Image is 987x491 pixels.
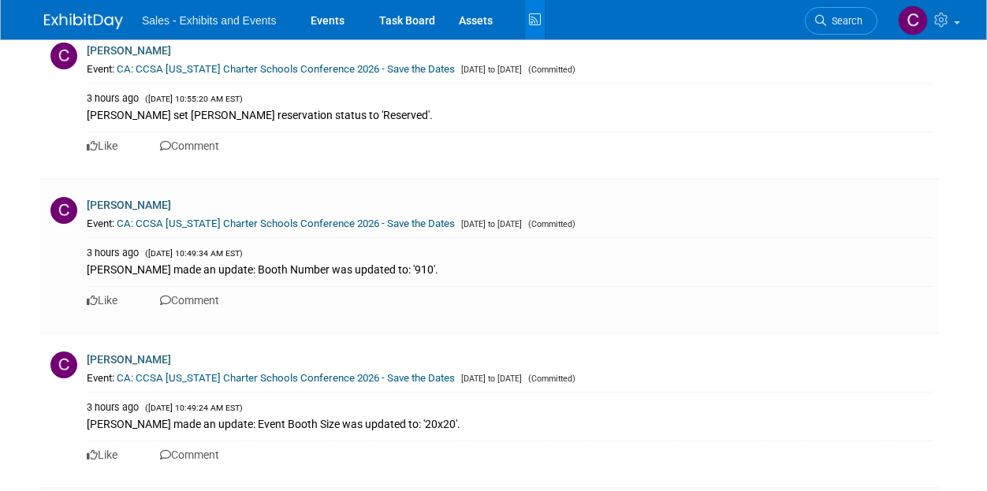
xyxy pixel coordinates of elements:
[141,248,243,259] span: ([DATE] 10:49:34 AM EST)
[87,44,171,57] a: [PERSON_NAME]
[87,92,139,104] span: 3 hours ago
[87,448,117,461] a: Like
[87,353,171,366] a: [PERSON_NAME]
[117,63,455,75] a: CA: CCSA [US_STATE] Charter Schools Conference 2026 - Save the Dates
[87,106,933,123] div: [PERSON_NAME] set [PERSON_NAME] reservation status to 'Reserved'.
[117,218,455,229] a: CA: CCSA [US_STATE] Charter Schools Conference 2026 - Save the Dates
[87,247,139,259] span: 3 hours ago
[457,65,522,75] span: [DATE] to [DATE]
[50,43,77,69] img: C.jpg
[160,448,219,461] a: Comment
[826,15,862,27] span: Search
[87,218,114,229] span: Event:
[87,294,117,307] a: Like
[805,7,877,35] a: Search
[524,65,575,75] span: (Committed)
[87,372,114,384] span: Event:
[524,374,575,384] span: (Committed)
[87,199,171,211] a: [PERSON_NAME]
[87,415,933,432] div: [PERSON_NAME] made an update: Event Booth Size was updated to: '20x20'.
[44,13,123,29] img: ExhibitDay
[457,374,522,384] span: [DATE] to [DATE]
[50,197,77,224] img: C.jpg
[50,352,77,378] img: C.jpg
[142,14,276,27] span: Sales - Exhibits and Events
[160,294,219,307] a: Comment
[87,139,117,152] a: Like
[141,94,243,104] span: ([DATE] 10:55:20 AM EST)
[457,219,522,229] span: [DATE] to [DATE]
[87,401,139,413] span: 3 hours ago
[524,219,575,229] span: (Committed)
[117,372,455,384] a: CA: CCSA [US_STATE] Charter Schools Conference 2026 - Save the Dates
[160,139,219,152] a: Comment
[898,6,928,35] img: Christine Lurz
[87,260,933,277] div: [PERSON_NAME] made an update: Booth Number was updated to: '910'.
[87,63,114,75] span: Event:
[141,403,243,413] span: ([DATE] 10:49:24 AM EST)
